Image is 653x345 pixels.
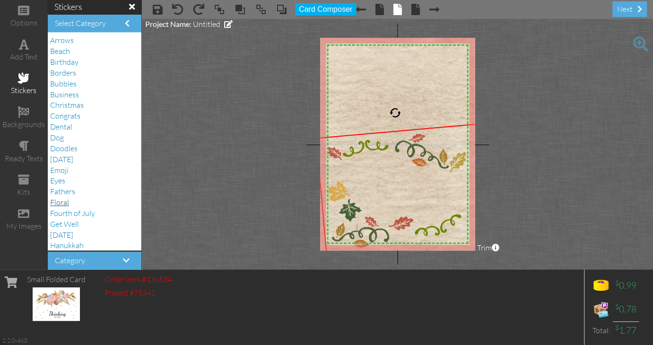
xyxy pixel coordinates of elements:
[50,155,73,164] a: [DATE]
[50,219,79,229] a: Get Well
[50,57,78,67] a: Birthday
[316,124,489,270] img: 20200518-194129-c5af061747c5-1000.png
[50,100,84,110] a: Christmas
[50,133,64,142] a: Dog
[615,279,619,287] sup: $
[55,18,106,28] a: Select Category
[50,111,80,121] a: Congrats
[50,198,69,207] a: Floral
[145,19,192,28] span: Project Name:
[613,298,639,321] td: 0.78
[615,302,619,310] sup: $
[50,187,75,196] a: Fathers
[50,241,84,250] a: Hanukkah
[295,3,356,16] button: Card Composer
[50,79,77,88] a: Bubbles
[477,242,499,253] span: Trim
[50,208,95,218] a: Fourth of July
[50,176,65,185] a: Eyes
[592,276,610,295] img: points-icon.png
[27,274,86,285] div: Small Folded Card
[613,274,639,298] td: 0.99
[589,321,613,339] td: Total:
[50,165,69,175] a: Emoji
[50,144,78,153] a: Doodles
[193,19,220,29] span: Untitled
[592,300,610,319] img: expense-icon.png
[50,90,79,99] a: Business
[55,256,85,265] a: Category
[50,35,74,45] a: Arrows
[50,68,76,78] a: Borders
[104,287,172,298] div: Project #75341
[613,321,639,339] td: 1.77
[104,274,172,285] div: Order item #136534
[54,2,135,12] h4: stickers
[50,122,72,131] a: Dental
[615,323,619,331] sup: $
[33,287,80,321] img: 20200716-010116-7b8df8874448-250.jpg
[2,336,27,345] div: 2.2.0-463
[612,1,647,17] div: next
[50,230,73,240] a: [DATE]
[50,46,70,56] a: Beach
